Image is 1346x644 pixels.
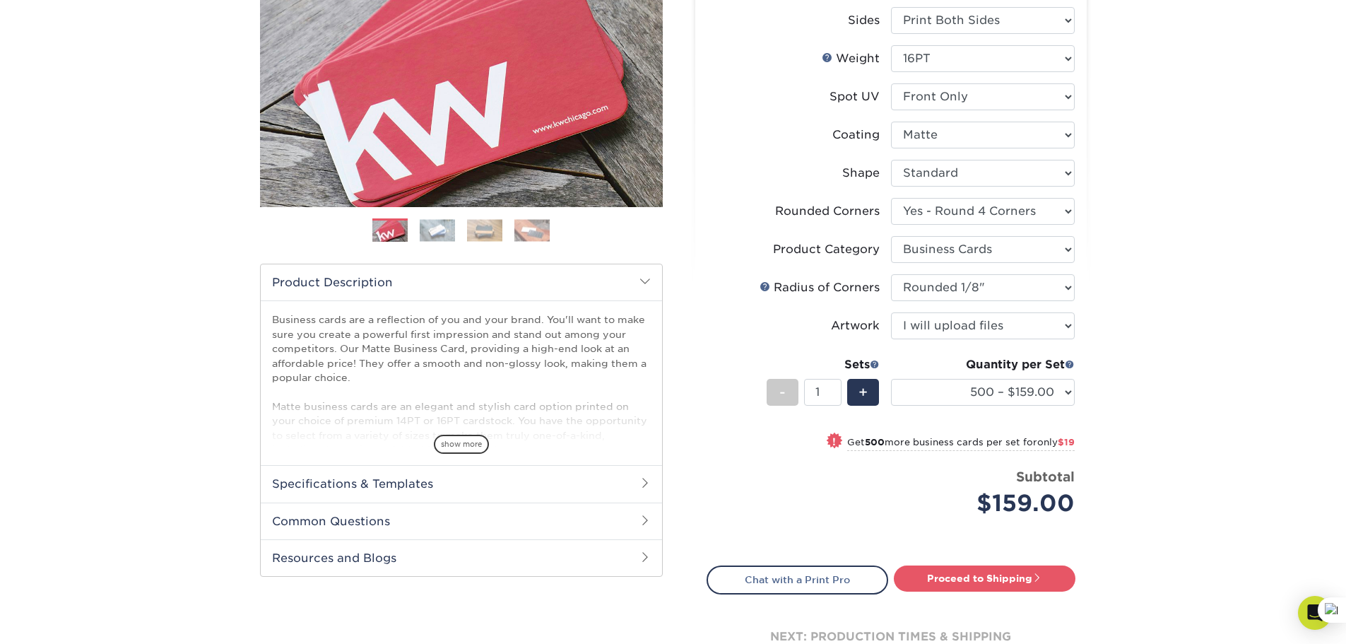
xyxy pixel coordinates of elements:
[767,356,880,373] div: Sets
[272,312,651,514] p: Business cards are a reflection of you and your brand. You'll want to make sure you create a powe...
[261,465,662,502] h2: Specifications & Templates
[775,203,880,220] div: Rounded Corners
[902,486,1075,520] div: $159.00
[1298,596,1332,630] div: Open Intercom Messenger
[261,539,662,576] h2: Resources and Blogs
[1016,469,1075,484] strong: Subtotal
[842,165,880,182] div: Shape
[773,241,880,258] div: Product Category
[261,264,662,300] h2: Product Description
[261,503,662,539] h2: Common Questions
[891,356,1075,373] div: Quantity per Set
[420,219,455,241] img: Business Cards 02
[1058,437,1075,447] span: $19
[847,437,1075,451] small: Get more business cards per set for
[372,213,408,249] img: Business Cards 01
[779,382,786,403] span: -
[858,382,868,403] span: +
[848,12,880,29] div: Sides
[894,566,1075,591] a: Proceed to Shipping
[865,437,885,447] strong: 500
[467,219,502,241] img: Business Cards 03
[514,219,550,241] img: Business Cards 04
[822,50,880,67] div: Weight
[707,566,888,594] a: Chat with a Print Pro
[760,279,880,296] div: Radius of Corners
[832,127,880,144] div: Coating
[434,435,489,454] span: show more
[832,434,836,449] span: !
[830,88,880,105] div: Spot UV
[1037,437,1075,447] span: only
[831,317,880,334] div: Artwork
